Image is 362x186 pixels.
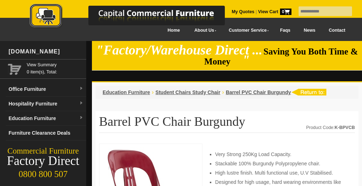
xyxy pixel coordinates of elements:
[79,101,83,105] img: dropdown
[306,124,355,131] div: Product Code:
[215,151,348,158] li: Very Strong 250Kg Load Capacity.
[242,53,250,67] em: "
[27,61,83,68] a: View Summary
[215,169,348,176] li: High lustre finish. Multi functional use, U.V Stabilised.
[99,115,355,133] h1: Barrel PVC Chair Burgundy
[6,126,86,140] a: Furniture Clearance Deals
[152,89,154,96] li: ›
[27,61,83,74] span: 0 item(s), Total:
[79,87,83,91] img: dropdown
[204,47,358,66] span: Saving You Both Time & Money
[79,116,83,120] img: dropdown
[280,9,291,15] span: 0
[10,4,259,30] img: Capital Commercial Furniture Logo
[6,41,86,62] div: [DOMAIN_NAME]
[258,9,291,14] strong: View Cart
[335,125,355,130] strong: K-BPVCB
[96,43,263,57] em: "Factory/Warehouse Direct ...
[297,22,322,38] a: News
[257,9,291,14] a: View Cart0
[291,89,326,95] img: return to
[10,4,259,32] a: Capital Commercial Furniture Logo
[215,160,348,167] li: Stackable 100% Burgundy Polypropylene chair.
[222,89,224,96] li: ›
[155,89,220,95] a: Student Chairs Study Chair
[322,22,352,38] a: Contact
[103,89,150,95] a: Education Furniture
[6,97,86,111] a: Hospitality Furnituredropdown
[6,111,86,126] a: Education Furnituredropdown
[6,82,86,97] a: Office Furnituredropdown
[226,89,291,95] a: Barrel PVC Chair Burgundy
[273,22,297,38] a: Faqs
